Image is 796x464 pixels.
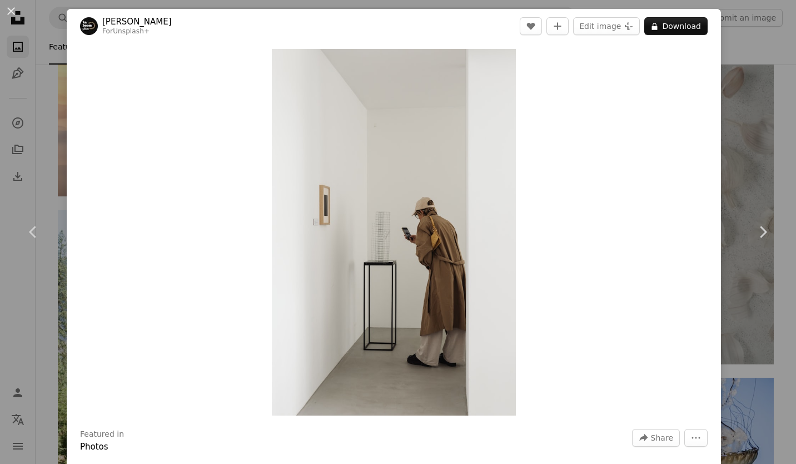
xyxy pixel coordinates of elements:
span: Share [651,430,673,446]
a: Photos [80,442,108,452]
a: [PERSON_NAME] [102,16,172,27]
img: Person looking at art in a gallery with a smartphone. [272,49,516,416]
button: Share this image [632,429,680,447]
a: Unsplash+ [113,27,150,35]
a: Next [729,179,796,285]
img: Go to Karolina Grabowska's profile [80,17,98,35]
button: Zoom in on this image [272,49,516,416]
button: Like [520,17,542,35]
h3: Featured in [80,429,124,440]
button: Add to Collection [546,17,569,35]
button: Download [644,17,708,35]
div: For [102,27,172,36]
button: More Actions [684,429,708,447]
button: Edit image [573,17,640,35]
